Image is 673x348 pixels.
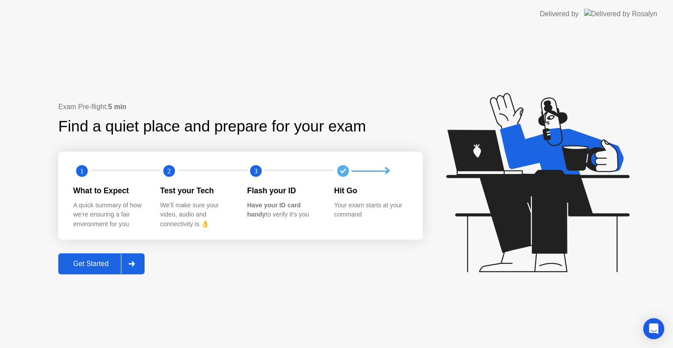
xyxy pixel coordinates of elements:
text: 1 [80,167,84,175]
button: Get Started [58,253,145,274]
div: Delivered by [540,9,579,19]
div: What to Expect [73,185,146,196]
div: Your exam starts at your command [334,201,407,220]
text: 2 [167,167,170,175]
text: 3 [254,167,258,175]
div: We’ll make sure your video, audio and connectivity is 👌 [160,201,234,229]
div: Flash your ID [247,185,320,196]
div: Get Started [61,260,121,268]
div: Hit Go [334,185,407,196]
div: Test your Tech [160,185,234,196]
div: Find a quiet place and prepare for your exam [58,115,367,138]
b: Have your ID card handy [247,202,301,218]
b: 5 min [108,103,127,110]
div: to verify it’s you [247,201,320,220]
div: Open Intercom Messenger [643,318,664,339]
div: A quick summary of how we’re ensuring a fair environment for you [73,201,146,229]
img: Delivered by Rosalyn [584,9,657,19]
div: Exam Pre-flight: [58,102,423,112]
